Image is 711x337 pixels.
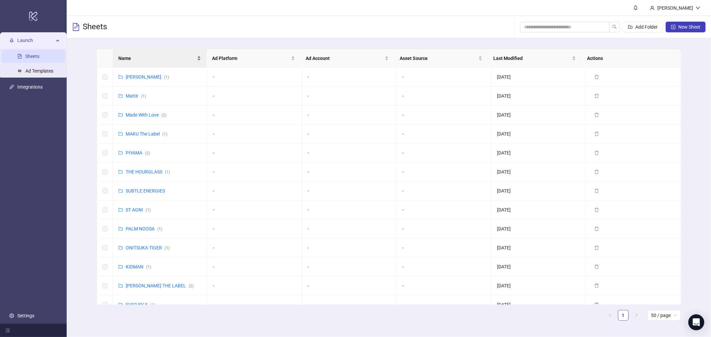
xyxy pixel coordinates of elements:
span: folder [118,132,123,136]
td: - [397,219,492,238]
span: folder [118,302,123,307]
span: delete [594,169,599,174]
td: - [397,200,492,219]
td: - [302,181,397,200]
td: - [208,257,302,276]
span: right [635,313,639,317]
td: - [397,257,492,276]
td: - [302,257,397,276]
span: Asset Source [400,55,477,62]
a: ST AGNI(1) [126,207,151,212]
span: ( 1 ) [141,94,146,99]
span: delete [594,75,599,79]
span: Ad Account [306,55,383,62]
span: folder [118,169,123,174]
td: - [397,181,492,200]
a: [PERSON_NAME] THE LABEL(2) [126,283,194,288]
a: Integrations [17,84,43,90]
td: - [302,295,397,314]
a: MAKU The Label(1) [126,131,167,137]
span: ( 1 ) [157,227,162,231]
a: [PERSON_NAME](1) [126,74,169,80]
span: folder [118,188,123,193]
span: delete [594,226,599,231]
span: Add Folder [635,24,658,30]
a: EVER BY X(1) [126,302,155,307]
span: delete [594,283,599,288]
td: - [208,106,302,125]
span: folder [118,75,123,79]
a: SUBTLE ENERGIES [126,188,165,193]
span: folder [118,207,123,212]
td: - [397,87,492,106]
li: Previous Page [605,310,615,321]
div: [PERSON_NAME] [655,4,696,12]
span: ( 1 ) [164,75,169,80]
span: Last Modified [493,55,571,62]
td: [DATE] [492,87,586,106]
li: 1 [618,310,629,321]
span: menu-fold [5,328,10,333]
span: delete [594,302,599,307]
td: - [208,125,302,144]
span: delete [594,94,599,98]
a: Ad Templates [25,68,53,74]
td: [DATE] [492,276,586,295]
span: file-text [72,23,80,31]
span: left [608,313,612,317]
h3: Sheets [83,22,107,32]
button: right [631,310,642,321]
td: - [208,200,302,219]
td: - [302,125,397,144]
td: - [302,163,397,181]
div: Page Size [647,310,681,321]
button: New Sheet [666,22,706,32]
span: rocket [9,38,14,43]
span: folder [118,283,123,288]
a: ONITSUKA TIGER(1) [126,245,170,250]
a: Mattir(1) [126,93,146,99]
span: delete [594,132,599,136]
span: ( 1 ) [146,208,151,212]
span: ( 1 ) [162,132,167,137]
td: [DATE] [492,68,586,87]
span: Ad Platform [212,55,289,62]
span: delete [594,113,599,117]
a: PIYAMA(2) [126,150,150,156]
a: Sheets [25,54,39,59]
a: 1 [618,310,628,320]
td: - [397,238,492,257]
span: delete [594,245,599,250]
span: 50 / page [651,310,677,320]
td: - [397,295,492,314]
td: [DATE] [492,200,586,219]
button: Add Folder [623,22,663,32]
td: - [208,219,302,238]
li: Next Page [631,310,642,321]
span: folder-add [628,25,633,29]
td: - [302,106,397,125]
a: THE HOURGLASS(1) [126,169,170,174]
span: search [612,25,617,29]
span: delete [594,151,599,155]
td: [DATE] [492,144,586,163]
span: down [696,6,700,10]
a: KIDMAN(1) [126,264,151,269]
span: folder [118,113,123,117]
button: left [605,310,615,321]
td: - [208,238,302,257]
td: - [208,68,302,87]
td: [DATE] [492,219,586,238]
td: - [208,276,302,295]
td: - [302,68,397,87]
div: Open Intercom Messenger [688,314,704,330]
td: [DATE] [492,125,586,144]
td: - [397,276,492,295]
td: [DATE] [492,106,586,125]
a: PALM NOOSA(1) [126,226,162,231]
span: ( 1 ) [165,246,170,250]
td: [DATE] [492,163,586,181]
span: delete [594,188,599,193]
td: - [397,68,492,87]
span: delete [594,207,599,212]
